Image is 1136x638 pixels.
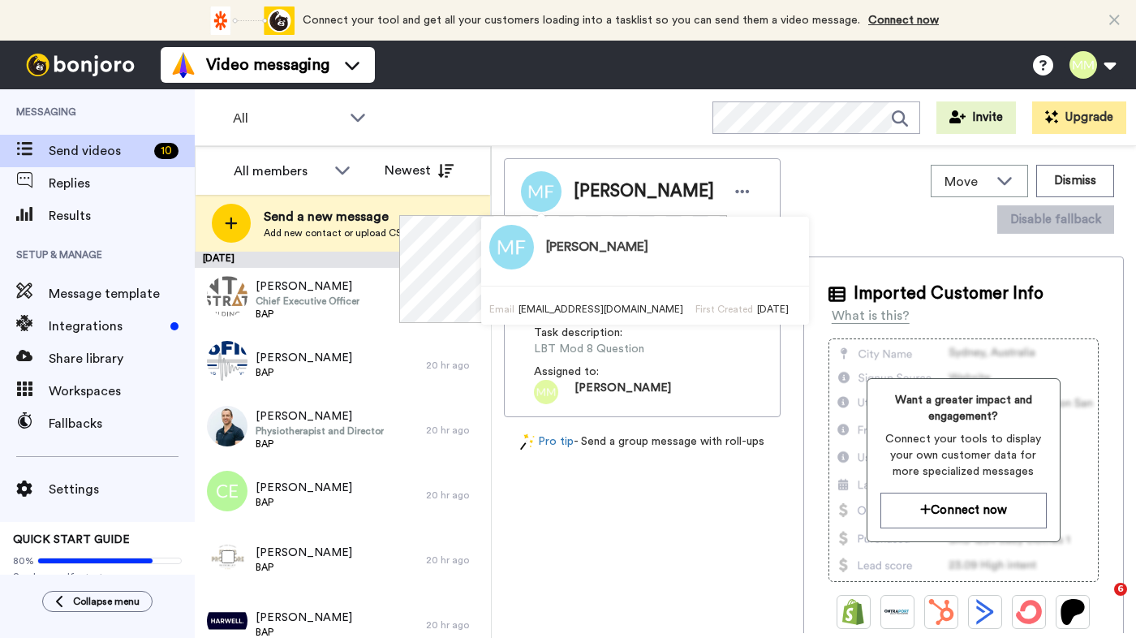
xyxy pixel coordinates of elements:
[841,599,867,625] img: Shopify
[13,571,182,584] span: Send yourself a test
[13,534,130,545] span: QUICK START GUIDE
[868,15,939,26] a: Connect now
[757,304,789,314] span: [DATE]
[997,205,1114,234] button: Disable fallback
[489,304,514,314] span: Email
[42,591,153,612] button: Collapse menu
[1081,583,1120,622] iframe: Intercom live chat
[1016,599,1042,625] img: ConvertKit
[264,207,409,226] span: Send a new message
[574,380,671,404] span: [PERSON_NAME]
[880,431,1047,480] span: Connect your tools to display your own customer data for more specialized messages
[520,433,535,450] img: magic-wand.svg
[256,438,384,450] span: BAP
[49,480,195,499] span: Settings
[13,554,34,567] span: 80%
[256,496,352,509] span: BAP
[695,304,753,314] span: First Created
[426,619,483,632] div: 20 hr ago
[73,595,140,608] span: Collapse menu
[972,599,998,625] img: ActiveCampaign
[521,171,562,212] img: Image of Maria Fassoulakis
[854,282,1043,306] span: Imported Customer Info
[49,284,195,304] span: Message template
[534,325,648,341] span: Task description :
[1036,165,1114,197] button: Dismiss
[256,425,384,438] span: Physiotherapist and Director
[49,349,195,369] span: Share library
[256,278,359,295] span: [PERSON_NAME]
[256,308,359,321] span: BAP
[1060,599,1086,625] img: Patreon
[49,317,164,336] span: Integrations
[426,489,483,502] div: 20 hr ago
[520,433,574,450] a: Pro tip
[489,225,534,269] img: Image of Maria Fassoulakis
[832,306,910,325] div: What is this?
[256,561,352,574] span: BAP
[303,15,860,26] span: Connect your tool and get all your customers loading into a tasklist so you can send them a video...
[256,366,352,379] span: BAP
[519,304,683,314] span: [EMAIL_ADDRESS][DOMAIN_NAME]
[945,172,988,192] span: Move
[205,6,295,35] div: animation
[880,392,1047,425] span: Want a greater impact and engagement?
[264,226,409,239] span: Add new contact or upload CSV
[504,433,781,450] div: - Send a group message with roll-ups
[256,408,384,425] span: [PERSON_NAME]
[49,206,195,226] span: Results
[49,174,195,193] span: Replies
[207,276,247,317] img: bc0c77cf-6b37-4f8f-a54b-e587667f3481.png
[207,341,247,382] img: 396ed3d2-83df-458b-8bc4-6d7b0a5e601d.png
[206,54,329,76] span: Video messaging
[207,406,247,446] img: d784e796-c23c-4a39-b3c4-b4c9776a85cb.jpg
[170,52,196,78] img: vm-color.svg
[256,480,352,496] span: [PERSON_NAME]
[256,545,352,561] span: [PERSON_NAME]
[936,101,1016,134] button: Invite
[426,359,483,372] div: 20 hr ago
[1032,101,1126,134] button: Upgrade
[1114,583,1127,596] span: 6
[426,554,483,567] div: 20 hr ago
[256,610,352,626] span: [PERSON_NAME]
[884,599,910,625] img: Ontraport
[372,154,466,187] button: Newest
[574,179,714,204] span: [PERSON_NAME]
[534,341,688,357] span: LBT Mod 8 Question
[195,252,491,268] div: [DATE]
[426,424,483,437] div: 20 hr ago
[19,54,141,76] img: bj-logo-header-white.svg
[49,382,195,401] span: Workspaces
[49,414,195,433] span: Fallbacks
[928,599,954,625] img: Hubspot
[546,240,648,255] h3: [PERSON_NAME]
[256,350,352,366] span: [PERSON_NAME]
[154,143,179,159] div: 10
[234,162,326,181] div: All members
[534,380,558,404] img: mm.png
[534,364,648,380] span: Assigned to:
[49,141,148,161] span: Send videos
[207,471,247,511] img: ce.png
[256,295,359,308] span: Chief Executive Officer
[880,493,1047,528] button: Connect now
[233,109,342,128] span: All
